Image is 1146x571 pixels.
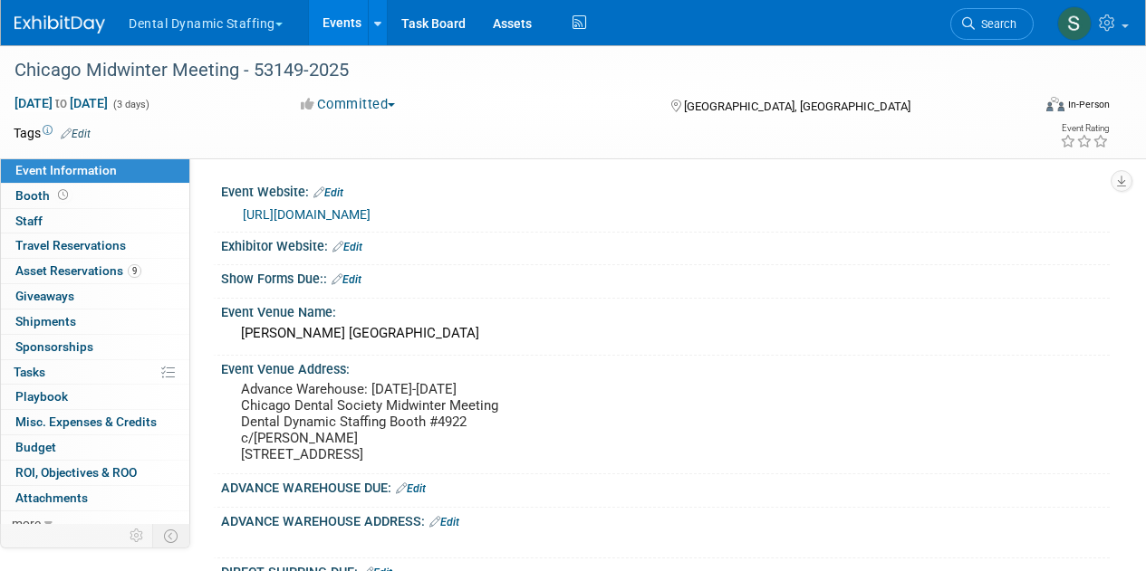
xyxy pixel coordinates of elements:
[1,461,189,485] a: ROI, Objectives & ROO
[221,178,1110,202] div: Event Website:
[684,100,910,113] span: [GEOGRAPHIC_DATA], [GEOGRAPHIC_DATA]
[15,490,88,505] span: Attachments
[221,265,1110,289] div: Show Forms Due::
[221,508,1110,531] div: ADVANCE WAREHOUSE ADDRESS:
[950,8,1034,40] a: Search
[14,365,45,379] span: Tasks
[241,381,572,462] pre: Advance Warehouse: [DATE]-[DATE] Chicago Dental Society Midwinter Meeting Dental Dynamic Staffing...
[15,339,93,354] span: Sponsorships
[1,385,189,409] a: Playbook
[235,319,1096,347] div: [PERSON_NAME] [GEOGRAPHIC_DATA]
[313,186,343,199] a: Edit
[15,188,72,203] span: Booth
[15,163,117,177] span: Event Information
[15,465,137,480] span: ROI, Objectives & ROO
[294,95,402,114] button: Committed
[332,241,362,253] a: Edit
[1,435,189,460] a: Budget
[949,94,1110,121] div: Event Format
[53,96,70,110] span: to
[14,95,109,111] span: [DATE] [DATE]
[54,188,72,202] span: Booth not reserved yet
[1,335,189,359] a: Sponsorships
[111,99,149,110] span: (3 days)
[1,309,189,334] a: Shipments
[1,209,189,233] a: Staff
[1046,97,1064,111] img: Format-Inperson.png
[15,263,141,278] span: Asset Reservations
[15,238,126,252] span: Travel Reservations
[153,524,190,547] td: Toggle Event Tabs
[221,356,1110,378] div: Event Venue Address:
[1,284,189,309] a: Giveaways
[1,184,189,208] a: Booth
[61,128,91,140] a: Edit
[1067,98,1110,111] div: In-Person
[1,233,189,258] a: Travel Reservations
[15,414,157,429] span: Misc. Expenses & Credits
[1060,124,1109,133] div: Event Rating
[1,259,189,283] a: Asset Reservations9
[12,516,41,530] span: more
[396,482,426,495] a: Edit
[14,124,91,142] td: Tags
[221,474,1110,498] div: ADVANCE WAREHOUSE DUE:
[15,314,76,328] span: Shipments
[8,54,1016,87] div: Chicago Midwinter Meeting - 53149-2025
[429,516,459,528] a: Edit
[1,360,189,385] a: Tasks
[1057,6,1092,41] img: Sam Murphy
[121,524,153,547] td: Personalize Event Tab Strip
[221,299,1110,321] div: Event Venue Name:
[1,410,189,434] a: Misc. Expenses & Credits
[15,440,56,454] span: Budget
[221,233,1110,256] div: Exhibitor Website:
[1,158,189,183] a: Event Information
[14,15,105,33] img: ExhibitDay
[1,511,189,536] a: more
[15,214,43,228] span: Staff
[128,264,141,278] span: 9
[15,289,74,303] span: Giveaways
[332,273,361,286] a: Edit
[243,207,371,222] a: [URL][DOMAIN_NAME]
[975,17,1016,31] span: Search
[1,486,189,510] a: Attachments
[15,389,68,404] span: Playbook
